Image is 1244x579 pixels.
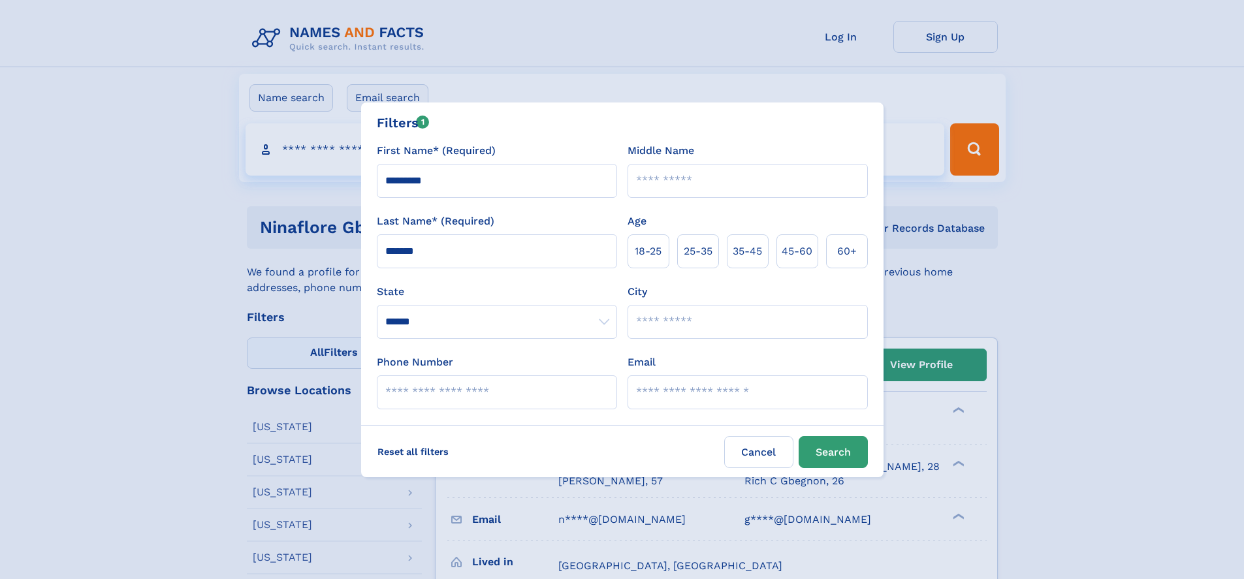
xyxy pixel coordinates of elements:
[684,243,712,259] span: 25‑35
[628,354,656,370] label: Email
[377,284,617,300] label: State
[799,436,868,468] button: Search
[377,143,496,159] label: First Name* (Required)
[837,243,857,259] span: 60+
[724,436,793,468] label: Cancel
[377,113,430,133] div: Filters
[369,436,457,467] label: Reset all filters
[377,354,453,370] label: Phone Number
[628,143,694,159] label: Middle Name
[377,213,494,229] label: Last Name* (Required)
[733,243,762,259] span: 35‑45
[635,243,662,259] span: 18‑25
[782,243,812,259] span: 45‑60
[628,284,647,300] label: City
[628,213,646,229] label: Age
